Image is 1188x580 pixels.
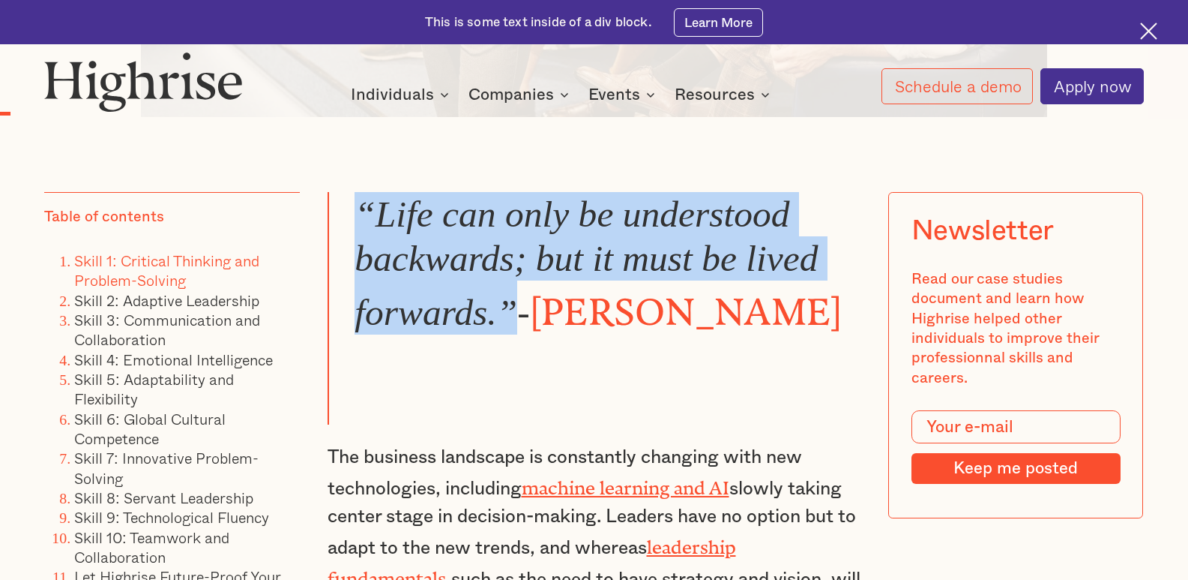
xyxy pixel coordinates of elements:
a: Skill 2: Adaptive Leadership [74,289,259,312]
div: Individuals [351,86,434,104]
blockquote: - [328,192,861,425]
a: Skill 8: Servant Leadership [74,486,253,509]
div: Newsletter [911,215,1054,247]
div: Events [588,86,640,104]
a: Skill 10: Teamwork and Collaboration [74,526,229,569]
div: Resources [675,86,755,104]
div: Companies [468,86,573,104]
div: Table of contents [44,207,164,227]
a: Skill 7: Innovative Problem-Solving [74,446,259,489]
a: machine learning and AI [522,477,729,489]
input: Keep me posted [911,453,1121,485]
div: Companies [468,86,554,104]
div: Read our case studies document and learn how Highrise helped other individuals to improve their p... [911,269,1121,388]
form: Modal Form [911,410,1121,485]
a: Skill 4: Emotional Intelligence [74,348,273,371]
a: Skill 9: Technological Fluency [74,506,269,529]
em: “Life can only be understood backwards; but it must be lived forwards.” [355,194,818,334]
input: Your e-mail [911,410,1121,444]
strong: [PERSON_NAME] [530,290,842,314]
a: Schedule a demo [881,68,1033,104]
div: This is some text inside of a div block. [425,14,652,32]
a: Skill 3: Communication and Collaboration [74,308,260,351]
div: Events [588,86,660,104]
a: Skill 6: Global Cultural Competence [74,407,226,450]
div: Individuals [351,86,453,104]
a: Learn More [674,8,763,37]
img: Highrise logo [44,52,243,112]
div: Resources [675,86,774,104]
a: Skill 1: Critical Thinking and Problem-Solving [74,249,259,292]
a: Apply now [1040,68,1143,104]
img: Cross icon [1140,23,1157,40]
a: Skill 5: Adaptability and Flexibility [74,368,234,410]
